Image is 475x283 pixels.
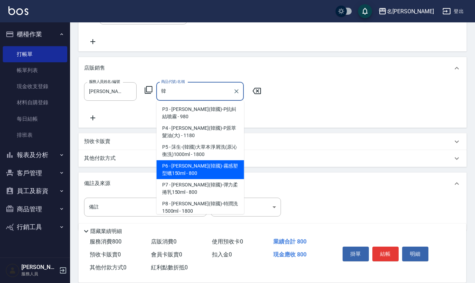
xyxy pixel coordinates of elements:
a: 材料自購登錄 [3,94,67,111]
button: 櫃檯作業 [3,25,67,43]
a: 現金收支登錄 [3,78,67,94]
span: 店販消費 0 [151,238,177,245]
div: 其他付款方式 [78,150,467,167]
button: 行銷工具 [3,218,67,236]
button: 結帳 [372,247,399,261]
div: 店販銷售 [78,57,467,79]
p: 備註及來源 [84,180,110,187]
button: Clear [232,86,241,96]
a: 排班表 [3,127,67,143]
p: 店販銷售 [84,64,105,72]
a: 每日結帳 [3,111,67,127]
span: 會員卡販賣 0 [151,251,182,258]
span: P8 - [PERSON_NAME](韓國)-特潤洗1500ml - 1800 [157,198,244,217]
span: P3 - [PERSON_NAME](韓國)-P抗糾結噴霧 - 980 [157,104,244,122]
span: 預收卡販賣 0 [90,251,121,258]
h5: [PERSON_NAME] [21,264,57,271]
span: 現金應收 800 [273,251,307,258]
span: P5 - 莯生-(韓國)大草本淨屑洗(原沁衡洗)1000ml - 1800 [157,141,244,160]
p: 服務人員 [21,271,57,277]
button: 名[PERSON_NAME] [376,4,437,19]
span: 扣入金 0 [212,251,232,258]
button: 客戶管理 [3,164,67,182]
button: 商品管理 [3,200,67,218]
span: 服務消費 800 [90,238,122,245]
p: 其他付款方式 [84,155,119,162]
button: 員工及薪資 [3,182,67,200]
span: 其他付款方式 0 [90,264,126,271]
button: save [358,4,372,18]
span: 使用預收卡 0 [212,238,243,245]
span: 紅利點數折抵 0 [151,264,188,271]
button: 掛單 [343,247,369,261]
a: 打帳單 [3,46,67,62]
label: 商品代號/名稱 [161,79,185,84]
a: 帳單列表 [3,62,67,78]
button: 報表及分析 [3,146,67,164]
label: 服務人員姓名/編號 [89,79,120,84]
div: 備註及來源 [78,172,467,195]
span: P7 - [PERSON_NAME](韓國)-彈力柔捲乳150ml - 800 [157,179,244,198]
div: 預收卡販賣 [78,133,467,150]
p: 預收卡販賣 [84,138,110,145]
button: 登出 [440,5,467,18]
img: Logo [8,6,28,15]
p: 隱藏業績明細 [90,228,122,235]
span: P4 - [PERSON_NAME](韓國)-P原萃髮油(大) - 1180 [157,122,244,141]
div: 名[PERSON_NAME] [387,7,434,16]
img: Person [6,263,20,277]
button: 明細 [402,247,428,261]
span: 業績合計 800 [273,238,307,245]
span: P6 - [PERSON_NAME](韓國)-霧感塑型蠟150ml - 800 [157,160,244,179]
